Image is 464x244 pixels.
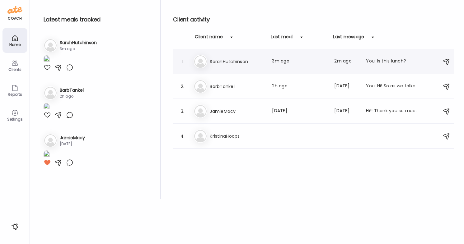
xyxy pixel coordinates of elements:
h3: JamieMacy [60,135,85,141]
div: Hi!! Thank you so much:) I am doing great. My kids start back at school [DATE] already. The summe... [366,108,421,115]
div: Clients [4,67,26,71]
img: ate [7,5,22,15]
div: 2m ago [334,58,359,65]
div: Last meal [271,34,293,44]
div: Client name [195,34,223,44]
h3: BarbTankel [210,83,265,90]
h3: JamieMacy [210,108,265,115]
h2: Latest meals tracked [44,15,150,24]
div: [DATE] [272,108,327,115]
div: 3m ago [60,46,97,52]
div: You: Is this lunch? [366,58,421,65]
h3: KristinaHoops [210,132,265,140]
div: 2h ago [60,94,84,99]
div: Last message [333,34,364,44]
div: Reports [4,92,26,96]
img: bg-avatar-default.svg [194,130,207,142]
div: [DATE] [60,141,85,147]
img: bg-avatar-default.svg [44,39,57,52]
img: bg-avatar-default.svg [194,105,207,117]
h3: SarahHutchinson [60,39,97,46]
h3: BarbTankel [60,87,84,94]
div: [DATE] [334,108,359,115]
img: bg-avatar-default.svg [44,87,57,99]
div: Settings [4,117,26,121]
img: bg-avatar-default.svg [194,55,207,68]
div: 3. [179,108,186,115]
div: Home [4,43,26,47]
div: [DATE] [334,83,359,90]
img: images%2FL20tySUYxVauNWnOeadWUuoVzGR2%2FZQiCVE1XYyihOixlVXaN%2FkdvgttRt5UCmOFO1lbAc_1080 [44,150,50,159]
div: 2. [179,83,186,90]
img: images%2FPmm2PXbGH0Z5JiI7kyACT0OViMx2%2FIXjdQXpne1eWiKgQdC4G%2FxULfd9BUKadbQbtWLX8C_1080 [44,55,50,64]
img: bg-avatar-default.svg [194,80,207,93]
img: bg-avatar-default.svg [44,134,57,147]
div: 2h ago [272,83,327,90]
h2: Client activity [173,15,454,24]
div: 4. [179,132,186,140]
div: coach [8,16,22,21]
div: 3m ago [272,58,327,65]
h3: SarahHutchinson [210,58,265,65]
div: You: Hi! So as we talked about, I am fine with the bread over in [GEOGRAPHIC_DATA] at breakfast, ... [366,83,421,90]
div: 1. [179,58,186,65]
img: images%2FJoeBajx8uKbvw9ASYgHnVCM2OOC3%2F5DHWzlmPHp6OTFqrgbAZ%2FPQZWaNGSCo8Lx6QSJUoj_1080 [44,103,50,111]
